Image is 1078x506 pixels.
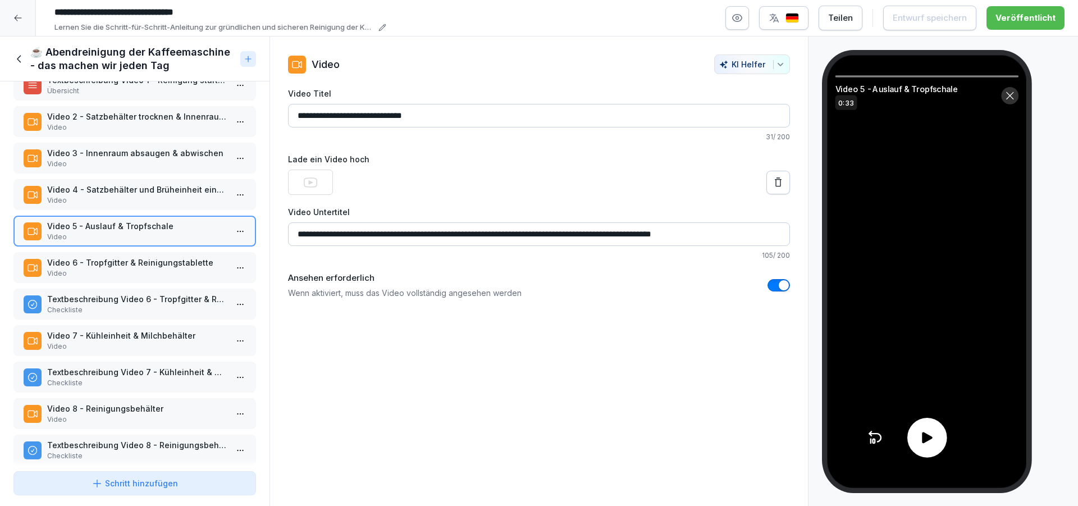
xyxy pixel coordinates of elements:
p: 31 / 200 [288,132,790,142]
p: Video 5 - Auslauf & Tropfschale [835,83,969,109]
label: Ansehen erforderlich [288,272,522,285]
div: Textbeschreibung Video 8 - ReinigungsbehälterCheckliste [13,435,256,466]
p: Video 6 - Tropfgitter & Reinigungstablette [47,257,227,268]
div: Video 3 - Innenraum absaugen & abwischenVideo [13,143,256,174]
div: Video 6 - Tropfgitter & ReinigungstabletteVideo [13,252,256,283]
p: Video 2 - Satzbehälter trocknen & Innenraum auspinseln [47,111,227,122]
div: Veröffentlicht [995,12,1056,24]
p: Textbeschreibung Video 6 - Tropfgitter & Reinigungstablette [47,293,227,305]
label: Video Untertitel [288,206,790,218]
span: 0:33 [835,95,857,110]
p: Video [47,232,227,242]
p: 105 / 200 [288,250,790,261]
button: Entwurf speichern [883,6,976,30]
p: Video 3 - Innenraum absaugen & abwischen [47,147,227,159]
button: Schritt hinzufügen [13,471,256,495]
button: Teilen [819,6,862,30]
img: de.svg [785,13,799,24]
p: Checkliste [47,305,227,315]
div: Textbeschreibung Video 6 - Tropfgitter & ReinigungstabletteCheckliste [13,289,256,320]
p: Video 8 - Reinigungsbehälter [47,403,227,414]
p: Video 5 - Auslauf & Tropfschale [47,220,227,232]
p: Checkliste [47,378,227,388]
label: Video Titel [288,88,790,99]
div: Video 8 - ReinigungsbehälterVideo [13,398,256,429]
div: Textbeschreibung Video 1 – Reinigung startenÜbersicht [13,70,256,101]
p: Video 7 - Kühleinheit & Milchbehälter [47,330,227,341]
div: Video 4 - Satzbehälter und Brüheinheit einsetzenVideo [13,179,256,210]
p: Video [47,414,227,425]
div: KI Helfer [719,60,785,69]
p: Video [47,341,227,352]
div: Textbeschreibung Video 7 - Kühleinheit & MilchbehälterCheckliste [13,362,256,393]
div: Schritt hinzufügen [92,477,178,489]
p: Video 4 - Satzbehälter und Brüheinheit einsetzen [47,184,227,195]
h1: ☕ Abendreinigung der Kaffeemaschine - das machen wir jeden Tag [30,45,236,72]
label: Lade ein Video hoch [288,153,790,165]
p: Wenn aktiviert, muss das Video vollständig angesehen werden [288,287,522,299]
p: Video [312,57,340,72]
p: Video [47,268,227,279]
p: Video [47,159,227,169]
p: Video [47,195,227,206]
button: KI Helfer [714,54,790,74]
div: Video 7 - Kühleinheit & MilchbehälterVideo [13,325,256,356]
p: Checkliste [47,451,227,461]
div: Entwurf speichern [893,12,967,24]
div: Teilen [828,12,853,24]
p: Lernen Sie die Schritt-für-Schritt-Anleitung zur gründlichen und sicheren Reinigung der Kaffeemas... [54,22,375,33]
p: Textbeschreibung Video 8 - Reinigungsbehälter [47,439,227,451]
div: Video 2 - Satzbehälter trocknen & Innenraum auspinselnVideo [13,106,256,137]
div: Video 5 - Auslauf & TropfschaleVideo [13,216,256,247]
p: Übersicht [47,86,227,96]
button: Veröffentlicht [986,6,1065,30]
p: Textbeschreibung Video 7 - Kühleinheit & Milchbehälter [47,366,227,378]
p: Video [47,122,227,133]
